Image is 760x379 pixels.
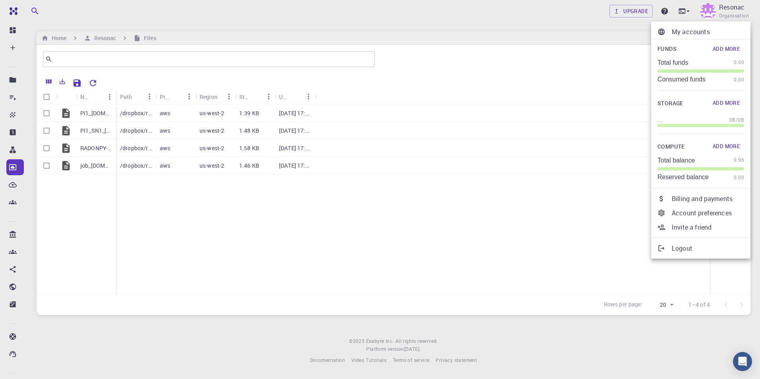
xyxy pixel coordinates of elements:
p: Logout [672,244,744,253]
p: Consumed funds [657,76,706,83]
p: Invite a friend [672,222,744,232]
p: Total balance [657,157,695,164]
p: My accounts [672,27,744,37]
p: Billing and payments [672,194,744,203]
span: 0.00 [734,174,744,182]
span: 0B [738,116,744,124]
span: 0.00 [734,58,744,66]
button: Add More [709,140,744,153]
a: My accounts [651,25,750,39]
span: Funds [657,44,677,54]
button: Add More [709,43,744,55]
span: / [736,116,738,124]
p: ... [657,116,662,124]
span: 9.96 [734,156,744,164]
span: 0.00 [734,76,744,84]
span: サポート [15,5,39,13]
span: Compute [657,142,685,152]
p: Total funds [657,59,688,66]
a: Account preferences [651,206,750,220]
p: Account preferences [672,208,744,218]
a: Billing and payments [651,191,750,206]
div: Open Intercom Messenger [733,352,752,371]
span: 0B [729,116,736,124]
button: Add More [709,97,744,110]
p: Reserved balance [657,174,709,181]
span: Storage [657,99,683,108]
a: Logout [651,241,750,255]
